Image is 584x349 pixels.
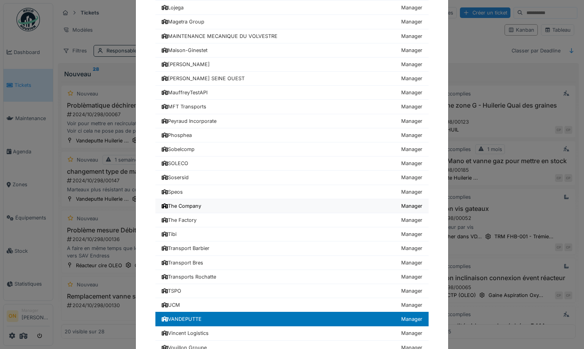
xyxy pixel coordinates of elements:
[162,245,209,252] div: Transport Barbier
[162,61,210,68] div: [PERSON_NAME]
[155,86,429,100] a: MauffreyTestAPI Manager
[155,284,429,298] a: TSPO Manager
[401,75,422,82] div: Manager
[162,4,184,11] div: Lojega
[155,72,429,86] a: [PERSON_NAME] SEINE OUEST Manager
[155,312,429,326] a: VANDEPUTTE Manager
[401,174,422,181] div: Manager
[162,273,216,281] div: Transports Rochatte
[401,230,422,238] div: Manager
[155,157,429,171] a: SOLECO Manager
[155,185,429,199] a: Speos Manager
[155,270,429,284] a: Transports Rochatte Manager
[401,273,422,281] div: Manager
[155,128,429,142] a: Phosphea Manager
[162,301,180,309] div: UCM
[155,43,429,58] a: Maison-Ginestet Manager
[401,202,422,210] div: Manager
[401,301,422,309] div: Manager
[162,230,177,238] div: Tibi
[155,199,429,213] a: The Company Manager
[162,103,206,110] div: MFT Transports
[155,241,429,255] a: Transport Barbier Manager
[155,256,429,270] a: Transport Bres Manager
[162,18,204,25] div: Magetra Group
[162,117,216,125] div: Peyraud Incorporate
[155,114,429,128] a: Peyraud Incorporate Manager
[155,171,429,185] a: Sosersid Manager
[401,61,422,68] div: Manager
[162,259,203,266] div: Transport Bres
[401,47,422,54] div: Manager
[162,160,188,167] div: SOLECO
[401,146,422,153] div: Manager
[155,58,429,72] a: [PERSON_NAME] Manager
[155,100,429,114] a: MFT Transports Manager
[155,326,429,340] a: Vincent Logistics Manager
[155,227,429,241] a: Tibi Manager
[162,146,195,153] div: Sobelcomp
[162,32,278,40] div: MAINTENANCE MECANIQUE DU VOLVESTRE
[162,89,207,96] div: MauffreyTestAPI
[401,89,422,96] div: Manager
[162,75,245,82] div: [PERSON_NAME] SEINE OUEST
[155,213,429,227] a: The Factory Manager
[162,202,201,210] div: The Company
[162,287,181,295] div: TSPO
[155,29,429,43] a: MAINTENANCE MECANIQUE DU VOLVESTRE Manager
[162,47,207,54] div: Maison-Ginestet
[162,329,209,337] div: Vincent Logistics
[401,160,422,167] div: Manager
[401,329,422,337] div: Manager
[401,245,422,252] div: Manager
[155,1,429,15] a: Lojega Manager
[155,142,429,157] a: Sobelcomp Manager
[162,174,189,181] div: Sosersid
[401,32,422,40] div: Manager
[401,117,422,125] div: Manager
[401,131,422,139] div: Manager
[401,4,422,11] div: Manager
[162,216,196,224] div: The Factory
[155,298,429,312] a: UCM Manager
[401,188,422,196] div: Manager
[155,15,429,29] a: Magetra Group Manager
[401,216,422,224] div: Manager
[401,315,422,323] div: Manager
[162,188,183,196] div: Speos
[401,103,422,110] div: Manager
[401,259,422,266] div: Manager
[401,18,422,25] div: Manager
[401,287,422,295] div: Manager
[162,315,202,323] div: VANDEPUTTE
[162,131,192,139] div: Phosphea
